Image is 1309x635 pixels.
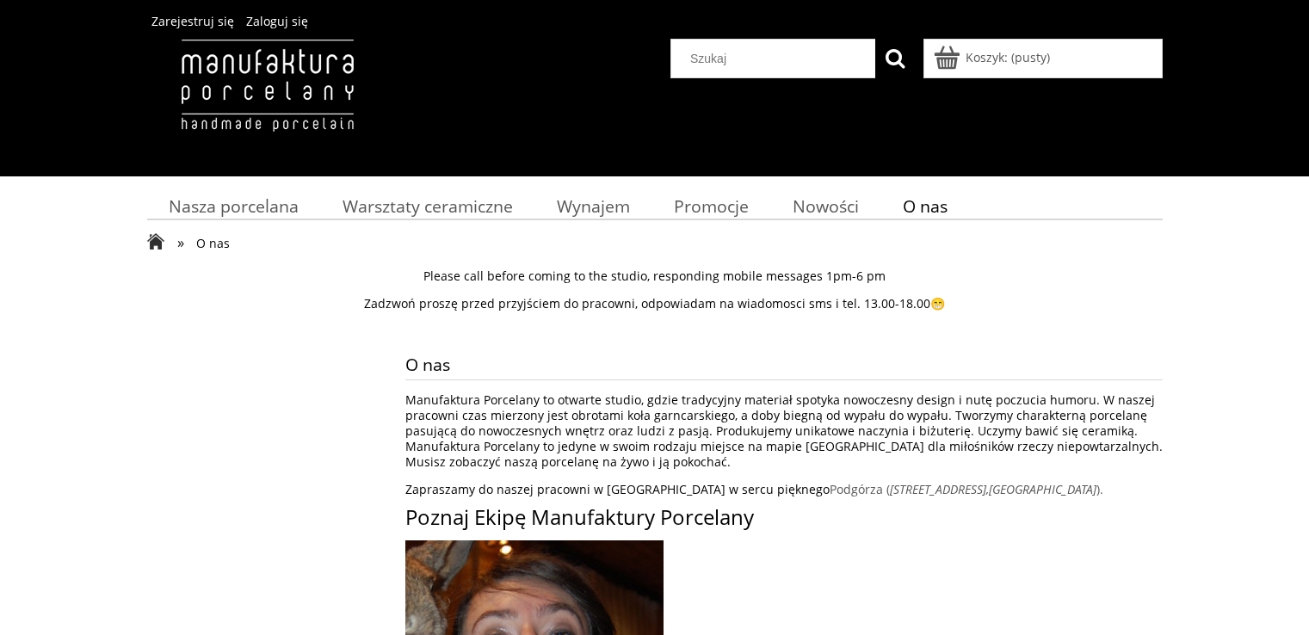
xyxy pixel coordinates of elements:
span: O nas [405,349,1163,379]
a: Nasza porcelana [147,189,321,223]
p: Zadzwoń proszę przed przyjściem do pracowni, odpowiadam na wiadomosci sms i tel. 13.00-18.00😁 [147,296,1163,311]
a: Zarejestruj się [151,13,234,29]
a: Wynajem [534,189,651,223]
em: [STREET_ADDRESS], [890,481,989,497]
p: Zapraszamy do naszej pracowni w [GEOGRAPHIC_DATA] w sercu pięknego [405,482,1163,497]
input: Szukaj w sklepie [677,40,875,77]
a: O nas [880,189,969,223]
a: Warsztaty ceramiczne [320,189,534,223]
span: O nas [903,194,948,218]
p: Please call before coming to the studio, responding mobile messages 1pm-6 pm [147,268,1163,284]
a: Zaloguj się [246,13,308,29]
span: Wynajem [557,194,630,218]
b: (pusty) [1011,49,1050,65]
span: Nowości [793,194,859,218]
button: Szukaj [875,39,915,78]
p: Manufaktura Porcelany to otwarte studio, gdzie tradycyjny materiał spotyka nowoczesny design i nu... [405,392,1163,470]
span: » [177,232,184,252]
a: Produkty w koszyku 0. Przejdź do koszyka [936,49,1050,65]
a: Podgórza ([STREET_ADDRESS],[GEOGRAPHIC_DATA]). [830,481,1103,497]
span: Koszyk: [966,49,1008,65]
span: Warsztaty ceramiczne [343,194,513,218]
span: O nas [196,235,230,251]
a: Promocje [651,189,770,223]
span: Nasza porcelana [169,194,299,218]
a: Nowości [770,189,880,223]
span: Promocje [674,194,749,218]
span: Poznaj Ekipę Manufaktury Porcelany [405,502,754,531]
em: [GEOGRAPHIC_DATA] [989,481,1096,497]
img: Manufaktura Porcelany [147,39,387,168]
